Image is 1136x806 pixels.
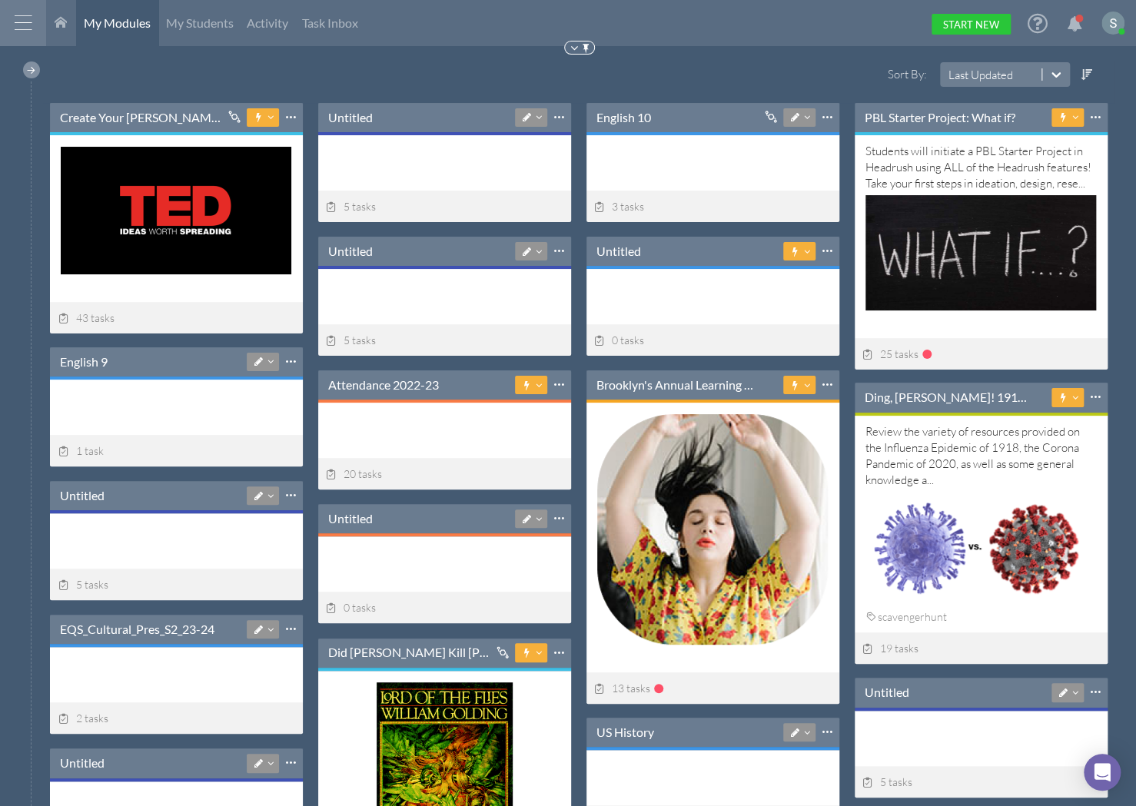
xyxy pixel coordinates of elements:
[862,347,919,360] span: 25 tasks
[597,414,828,645] img: summary thumbnail
[594,333,645,347] span: 0 tasks
[60,353,108,370] a: English 9
[596,724,654,741] a: US History
[932,14,1011,35] a: Start New
[865,423,1097,601] div: Review the variety of resources provided on the Influenza Epidemic of 1918, the Corona Pandemic o...
[326,601,377,614] span: 0 tasks
[58,711,108,725] span: 2 tasks
[859,66,931,82] label: Sort By:
[60,755,105,771] a: Untitled
[84,15,151,30] span: My Modules
[865,608,950,626] div: scavengerhunt
[166,15,234,30] span: My Students
[328,109,373,126] a: Untitled
[60,621,214,638] a: EQS_Cultural_Pres_S2_23-24
[326,333,377,347] span: 5 tasks
[596,376,759,393] a: Brooklyn's Annual Learning Plan
[1101,12,1124,35] img: ACg8ocKKX03B5h8i416YOfGGRvQH7qkhkMU_izt_hUWC0FdG_LDggA=s96-c
[60,109,223,126] a: Create Your [PERSON_NAME] Talk-----
[594,200,645,213] span: 3 tasks
[865,195,1096,310] img: summary thumbnail
[326,200,377,213] span: 5 tasks
[865,684,909,701] a: Untitled
[865,109,1015,126] a: PBL Starter Project: What if?
[328,243,373,260] a: Untitled
[1084,754,1121,791] div: Open Intercom Messenger
[328,644,491,661] a: Did [PERSON_NAME] Kill [PERSON_NAME]? A Lesson in Civilized vs. Uncivilized
[594,682,651,695] span: 13 tasks
[326,467,383,480] span: 20 tasks
[948,67,1012,83] div: Last Updated
[596,243,641,260] a: Untitled
[328,376,439,393] a: Attendance 2022-23
[58,578,108,591] span: 5 tasks
[58,311,115,324] span: 43 tasks
[865,389,1028,406] a: Ding, [PERSON_NAME]! 1918 [MEDICAL_DATA] vs. 2020 Corona
[61,147,291,274] img: summary thumbnail
[328,510,373,527] a: Untitled
[862,775,913,788] span: 5 tasks
[247,15,288,30] span: Activity
[580,42,592,54] img: Pin to Top
[862,642,919,655] span: 19 tasks
[596,109,651,126] a: English 10
[60,487,105,504] a: Untitled
[865,143,1097,307] div: Students will initiate a PBL Starter Project in Headrush using ALL of the Headrush features! Take...
[58,444,104,457] span: 1 task
[865,492,1096,605] img: summary thumbnail
[302,15,358,30] span: Task Inbox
